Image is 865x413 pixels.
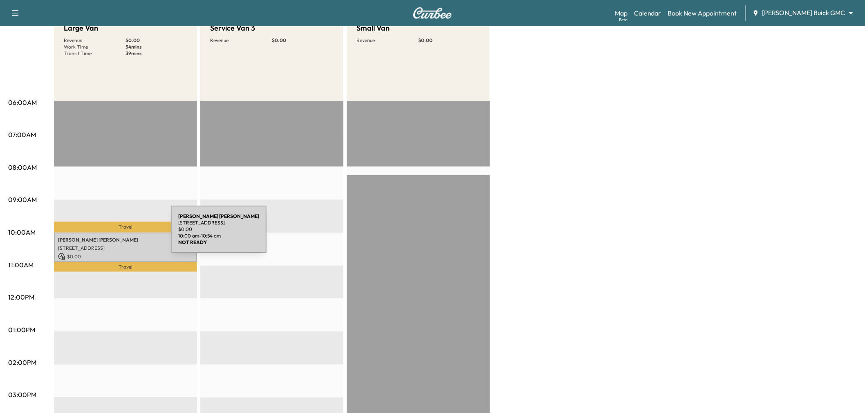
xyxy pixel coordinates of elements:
[619,17,627,23] div: Beta
[8,227,36,237] p: 10:00AM
[64,22,98,34] h5: Large Van
[178,239,207,245] b: NOT READY
[8,390,36,400] p: 03:00PM
[8,130,36,140] p: 07:00AM
[8,260,34,270] p: 11:00AM
[58,245,193,251] p: [STREET_ADDRESS]
[8,98,37,107] p: 06:00AM
[668,8,737,18] a: Book New Appointment
[762,8,845,18] span: [PERSON_NAME] Buick GMC
[356,22,390,34] h5: Small Van
[210,37,272,44] p: Revenue
[54,222,197,233] p: Travel
[58,253,193,260] p: $ 0.00
[178,226,259,233] p: $ 0.00
[125,50,187,57] p: 39 mins
[54,262,197,272] p: Travel
[58,237,193,243] p: [PERSON_NAME] [PERSON_NAME]
[125,44,187,50] p: 54 mins
[125,37,187,44] p: $ 0.00
[8,357,36,367] p: 02:00PM
[8,162,37,172] p: 08:00AM
[64,37,125,44] p: Revenue
[8,325,35,335] p: 01:00PM
[634,8,661,18] a: Calendar
[178,220,259,226] p: [STREET_ADDRESS]
[178,213,259,219] b: [PERSON_NAME] [PERSON_NAME]
[8,292,34,302] p: 12:00PM
[64,50,125,57] p: Transit Time
[418,37,480,44] p: $ 0.00
[64,44,125,50] p: Work Time
[178,233,259,239] p: 10:00 am - 10:54 am
[615,8,627,18] a: MapBeta
[272,37,334,44] p: $ 0.00
[210,22,255,34] h5: Service Van 3
[8,195,37,204] p: 09:00AM
[413,7,452,19] img: Curbee Logo
[356,37,418,44] p: Revenue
